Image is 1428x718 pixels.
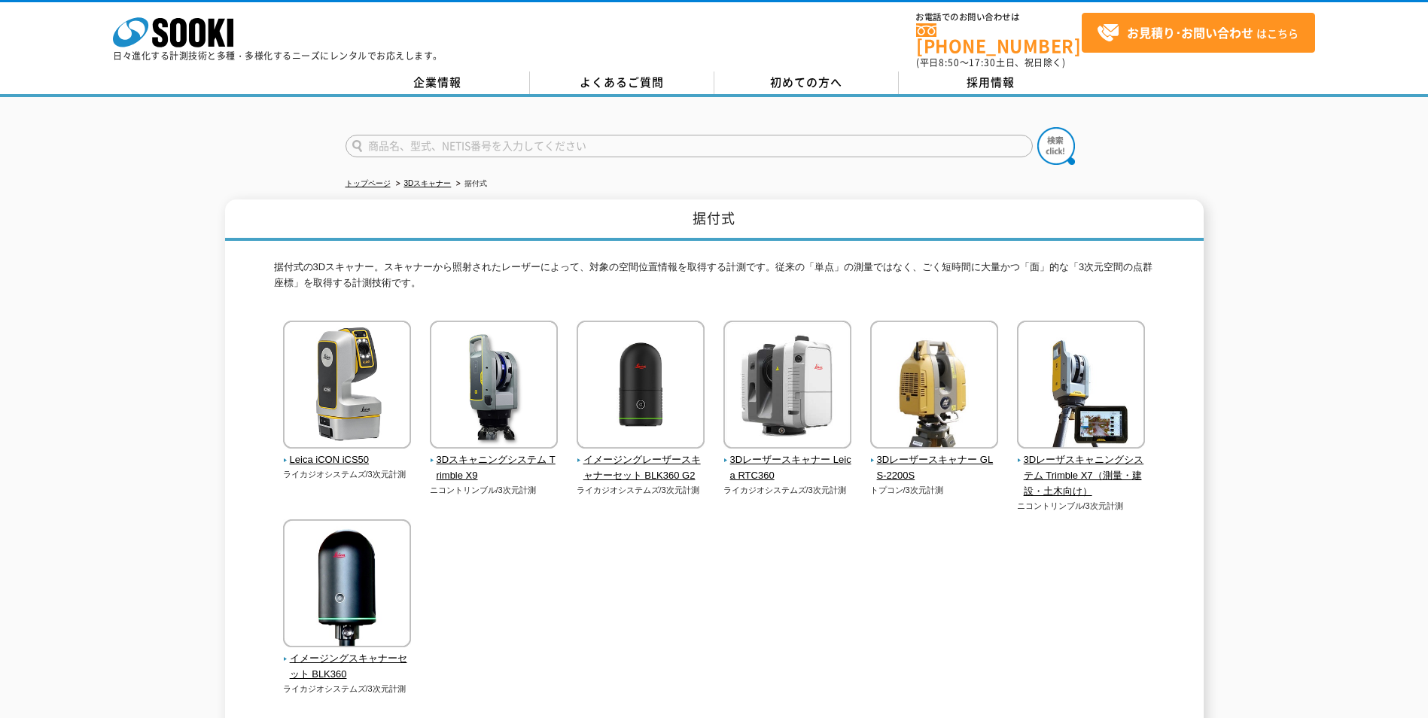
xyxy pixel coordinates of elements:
img: 3Dスキャニングシステム Trimble X9 [430,321,558,452]
a: 3Dレーザスキャニングシステム Trimble X7（測量・建設・土木向け） [1017,439,1146,500]
a: 採用情報 [899,71,1083,94]
span: イメージングスキャナーセット BLK360 [283,651,412,683]
p: ライカジオシステムズ/3次元計測 [577,484,705,497]
img: btn_search.png [1037,127,1075,165]
span: 3Dレーザースキャナー GLS-2200S [870,452,999,484]
img: イメージングレーザースキャナーセット BLK360 G2 [577,321,705,452]
a: 3Dレーザースキャナー Leica RTC360 [723,439,852,484]
a: 3Dスキャニングシステム Trimble X9 [430,439,559,484]
span: Leica iCON iCS50 [283,452,412,468]
span: 3Dスキャニングシステム Trimble X9 [430,452,559,484]
a: 3Dレーザースキャナー GLS-2200S [870,439,999,484]
span: お電話でのお問い合わせは [916,13,1082,22]
a: [PHONE_NUMBER] [916,23,1082,54]
p: ライカジオシステムズ/3次元計測 [283,468,412,481]
img: イメージングスキャナーセット BLK360 [283,519,411,651]
p: トプコン/3次元計測 [870,484,999,497]
a: イメージングレーザースキャナーセット BLK360 G2 [577,439,705,484]
span: イメージングレーザースキャナーセット BLK360 G2 [577,452,705,484]
h1: 据付式 [225,199,1204,241]
span: 3Dレーザースキャナー Leica RTC360 [723,452,852,484]
span: 8:50 [939,56,960,69]
a: 企業情報 [346,71,530,94]
p: ニコントリンブル/3次元計測 [430,484,559,497]
a: お見積り･お問い合わせはこちら [1082,13,1315,53]
span: はこちら [1097,22,1299,44]
a: トップページ [346,179,391,187]
img: 3Dレーザースキャナー Leica RTC360 [723,321,851,452]
img: 3Dレーザスキャニングシステム Trimble X7（測量・建設・土木向け） [1017,321,1145,452]
span: 初めての方へ [770,74,842,90]
strong: お見積り･お問い合わせ [1127,23,1253,41]
a: イメージングスキャナーセット BLK360 [283,637,412,683]
span: (平日 ～ 土日、祝日除く) [916,56,1065,69]
span: 17:30 [969,56,996,69]
a: よくあるご質問 [530,71,714,94]
a: 3Dスキャナー [404,179,452,187]
p: ライカジオシステムズ/3次元計測 [283,683,412,695]
input: 商品名、型式、NETIS番号を入力してください [346,135,1033,157]
img: 3Dレーザースキャナー GLS-2200S [870,321,998,452]
li: 据付式 [453,176,487,192]
p: ライカジオシステムズ/3次元計測 [723,484,852,497]
p: 据付式の3Dスキャナー。スキャナーから照射されたレーザーによって、対象の空間位置情報を取得する計測です。従来の「単点」の測量ではなく、ごく短時間に大量かつ「面」的な「3次元空間の点群座標」を取得... [274,260,1155,299]
p: 日々進化する計測技術と多種・多様化するニーズにレンタルでお応えします。 [113,51,443,60]
a: 初めての方へ [714,71,899,94]
a: Leica iCON iCS50 [283,439,412,469]
p: ニコントリンブル/3次元計測 [1017,500,1146,513]
img: Leica iCON iCS50 [283,321,411,452]
span: 3Dレーザスキャニングシステム Trimble X7（測量・建設・土木向け） [1017,452,1146,499]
